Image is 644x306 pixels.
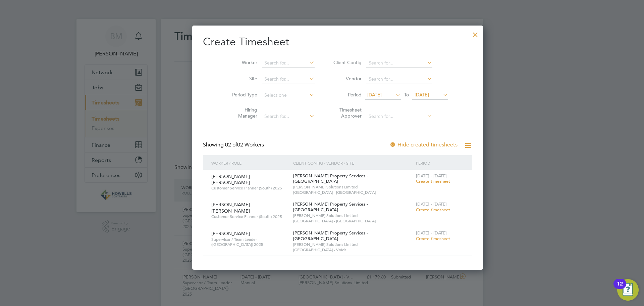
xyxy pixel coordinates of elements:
span: [PERSON_NAME] [PERSON_NAME] [211,202,250,214]
span: [GEOGRAPHIC_DATA] - [GEOGRAPHIC_DATA] [293,190,413,195]
span: [GEOGRAPHIC_DATA] - Voids [293,247,413,253]
span: [PERSON_NAME] [PERSON_NAME] [211,173,250,185]
span: [PERSON_NAME] Property Services - [GEOGRAPHIC_DATA] [293,230,368,242]
span: To [402,90,411,99]
label: Vendor [331,76,362,82]
label: Hide created timesheets [389,141,458,148]
span: [DATE] [415,92,429,98]
span: Supervisor / Team Leader ([GEOGRAPHIC_DATA]) 2025 [211,237,288,247]
div: Showing [203,141,265,148]
h2: Create Timesheet [203,35,472,49]
button: Open Resource Center, 12 new notifications [617,279,639,301]
span: [DATE] - [DATE] [416,201,447,207]
label: Hiring Manager [227,107,257,119]
div: 12 [617,284,623,293]
input: Search for... [262,58,315,68]
span: Customer Service Planner (South) 2025 [211,185,288,191]
span: Customer Service Planner (South) 2025 [211,214,288,219]
label: Period Type [227,92,257,98]
span: [PERSON_NAME] Solutions Limited [293,184,413,190]
div: Client Config / Vendor / Site [291,155,414,171]
input: Search for... [262,75,315,84]
div: Period [414,155,466,171]
span: [PERSON_NAME] Solutions Limited [293,242,413,247]
label: Site [227,76,257,82]
span: [DATE] - [DATE] [416,230,447,236]
span: [PERSON_NAME] Property Services - [GEOGRAPHIC_DATA] [293,201,368,213]
input: Search for... [366,58,432,68]
span: 02 of [225,141,237,148]
label: Timesheet Approver [331,107,362,119]
div: Worker / Role [210,155,291,171]
input: Select one [262,91,315,100]
input: Search for... [366,75,432,84]
input: Search for... [366,112,432,121]
label: Client Config [331,59,362,65]
span: [GEOGRAPHIC_DATA] - [GEOGRAPHIC_DATA] [293,218,413,224]
label: Period [331,92,362,98]
input: Search for... [262,112,315,121]
span: Create timesheet [416,236,450,242]
span: [PERSON_NAME] Property Services - [GEOGRAPHIC_DATA] [293,173,368,184]
label: Worker [227,59,257,65]
span: Create timesheet [416,207,450,213]
span: [PERSON_NAME] [211,230,250,236]
span: [DATE] - [DATE] [416,173,447,179]
span: 02 Workers [225,141,264,148]
span: [DATE] [367,92,382,98]
span: Create timesheet [416,178,450,184]
span: [PERSON_NAME] Solutions Limited [293,213,413,218]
